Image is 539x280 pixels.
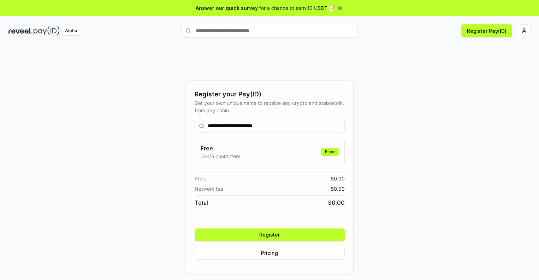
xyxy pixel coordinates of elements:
[195,99,345,114] div: Get your own unique name to receive any crypto and stablecoin, from any chain
[331,175,345,182] span: $ 0.00
[195,175,206,182] span: Price
[195,247,345,260] button: Pricing
[34,26,60,35] img: pay_id
[201,144,240,153] h3: Free
[195,185,223,192] span: Network fee
[195,228,345,241] button: Register
[461,24,512,37] button: Register Pay(ID)
[61,26,81,35] div: Alpha
[195,198,208,207] span: Total
[195,89,345,99] div: Register your Pay(ID)
[196,4,258,12] span: Answer our quick survey
[259,4,335,12] span: for a chance to earn 10 USDT 📝
[331,185,345,192] span: $ 0.00
[8,26,32,35] img: reveel_dark
[328,198,345,207] span: $ 0.00
[201,153,240,160] p: 13-25 characters
[321,148,339,156] div: Free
